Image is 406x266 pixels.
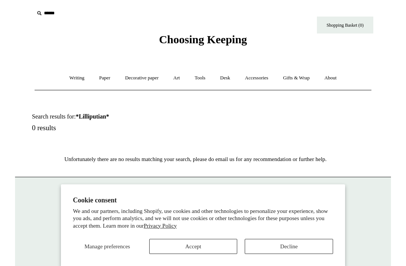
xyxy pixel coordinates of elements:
[167,68,186,88] a: Art
[317,17,373,33] a: Shopping Basket (0)
[159,33,247,46] span: Choosing Keeping
[15,155,376,164] p: Unfortunately there are no results matching your search, please do email us for any recommendatio...
[149,239,238,254] button: Accept
[23,185,383,248] p: [STREET_ADDRESS] London WC2H 9NS [DATE] - [DATE] 10:30am to 5:30pm [DATE] 10.30am to 6pm [DATE] 1...
[276,68,317,88] a: Gifts & Wrap
[76,113,109,120] strong: *Lilliputian*
[188,68,212,88] a: Tools
[238,68,275,88] a: Accessories
[85,243,130,249] span: Manage preferences
[73,208,333,230] p: We and our partners, including Shopify, use cookies and other technologies to personalize your ex...
[32,113,212,120] h1: Search results for:
[318,68,344,88] a: About
[144,223,177,229] a: Privacy Policy
[92,68,117,88] a: Paper
[63,68,91,88] a: Writing
[73,239,142,254] button: Manage preferences
[245,239,333,254] button: Decline
[32,124,212,132] h5: 0 results
[214,68,237,88] a: Desk
[118,68,165,88] a: Decorative paper
[73,196,333,204] h2: Cookie consent
[159,39,247,44] a: Choosing Keeping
